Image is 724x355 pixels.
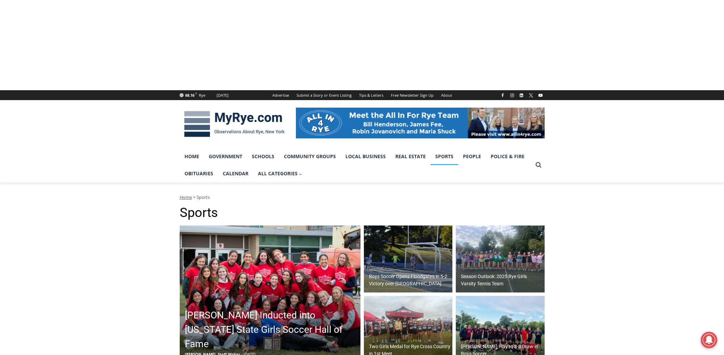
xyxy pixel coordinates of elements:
a: About [437,90,456,100]
div: Rye [199,92,205,98]
a: Instagram [508,91,516,99]
a: Free Newsletter Sign Up [387,90,437,100]
a: Linkedin [517,91,525,99]
a: Calendar [218,165,253,182]
a: Facebook [498,91,507,99]
img: All in for Rye [296,108,545,138]
span: 68.16 [185,93,194,98]
h2: Season Outlook: 2025 Rye Girls Varsity Tennis Team [461,273,543,287]
a: Police & Fire [486,148,529,165]
a: Community Groups [279,148,341,165]
img: MyRye.com [180,106,289,142]
span: F [195,92,197,95]
a: Home [180,194,192,200]
a: Real Estate [391,148,431,165]
a: People [458,148,486,165]
a: Submit a Story or Event Listing [293,90,355,100]
a: Season Outlook: 2025 Rye Girls Varsity Tennis Team [456,226,545,292]
a: Local Business [341,148,391,165]
h1: Sports [180,205,545,221]
a: Government [204,148,247,165]
a: YouTube [536,91,545,99]
nav: Primary Navigation [180,148,532,182]
h2: [PERSON_NAME] Inducted into [US_STATE] State Girls Soccer Hall of Fame [185,308,359,351]
span: All Categories [258,170,302,177]
a: Tips & Letters [355,90,387,100]
a: Schools [247,148,279,165]
nav: Breadcrumbs [180,194,545,201]
a: Advertise [269,90,293,100]
img: (PHOTO: The Rye Girls Varsity Tennis team posing in their partnered costumes before our annual St... [456,226,545,292]
a: Home [180,148,204,165]
span: > [193,194,195,200]
a: Sports [431,148,458,165]
button: View Search Form [532,159,545,171]
h2: Boys Soccer Opens Floodgates in 5-2 Victory over [GEOGRAPHIC_DATA] [369,273,451,287]
a: All Categories [253,165,307,182]
a: Boys Soccer Opens Floodgates in 5-2 Victory over [GEOGRAPHIC_DATA] [364,226,453,292]
nav: Secondary Navigation [269,90,456,100]
a: Obituaries [180,165,218,182]
img: (PHOTO: Rye Boys Soccer's Connor Dehmer (#25) scored the game-winning goal to help the Garnets de... [364,226,453,292]
div: [DATE] [217,92,229,98]
span: Sports [196,194,210,200]
a: X [527,91,535,99]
